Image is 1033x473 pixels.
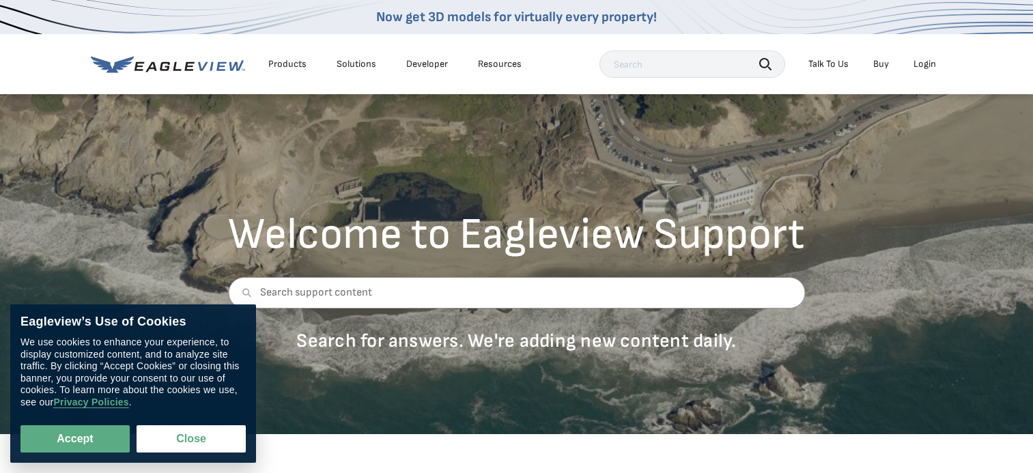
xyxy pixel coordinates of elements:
[20,336,246,408] div: We use cookies to enhance your experience, to display customized content, and to analyze site tra...
[137,425,246,453] button: Close
[20,425,130,453] button: Accept
[53,397,128,408] a: Privacy Policies
[914,58,936,70] div: Login
[599,51,785,78] input: Search
[337,58,376,70] div: Solutions
[478,58,522,70] div: Resources
[376,9,657,25] a: Now get 3D models for virtually every property!
[228,277,805,309] input: Search support content
[808,58,849,70] div: Talk To Us
[20,315,246,330] div: Eagleview’s Use of Cookies
[228,213,805,257] h2: Welcome to Eagleview Support
[228,329,805,353] p: Search for answers. We're adding new content daily.
[268,58,307,70] div: Products
[873,58,889,70] a: Buy
[406,58,448,70] a: Developer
